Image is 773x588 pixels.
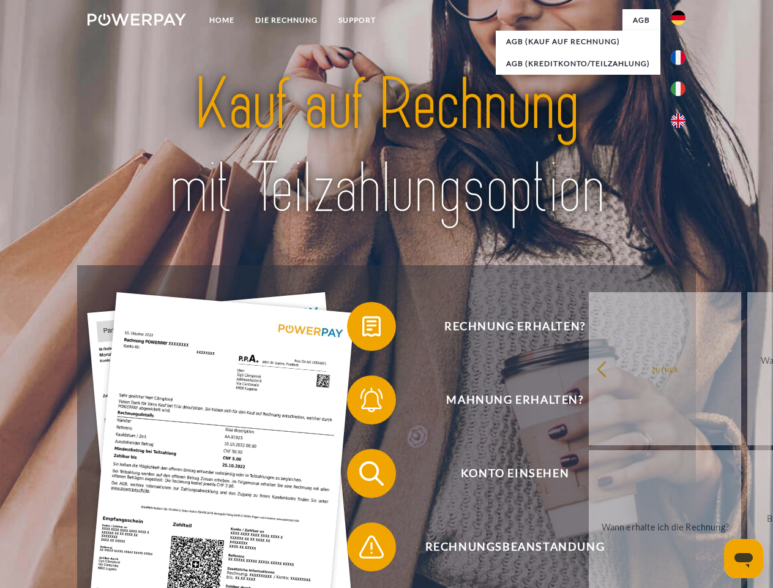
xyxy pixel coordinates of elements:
span: Konto einsehen [365,449,665,498]
a: SUPPORT [328,9,386,31]
img: logo-powerpay-white.svg [88,13,186,26]
a: AGB (Kreditkonto/Teilzahlung) [496,53,660,75]
button: Konto einsehen [347,449,665,498]
button: Rechnung erhalten? [347,302,665,351]
img: de [671,10,685,25]
a: agb [622,9,660,31]
img: it [671,81,685,96]
img: qb_search.svg [356,458,387,489]
a: DIE RECHNUNG [245,9,328,31]
div: zurück [596,360,734,377]
button: Rechnungsbeanstandung [347,522,665,571]
img: fr [671,50,685,65]
button: Mahnung erhalten? [347,375,665,424]
a: AGB (Kauf auf Rechnung) [496,31,660,53]
img: qb_bill.svg [356,311,387,342]
div: Wann erhalte ich die Rechnung? [596,518,734,535]
img: title-powerpay_de.svg [117,59,656,235]
span: Mahnung erhalten? [365,375,665,424]
img: en [671,113,685,128]
a: Home [199,9,245,31]
iframe: Schaltfläche zum Öffnen des Messaging-Fensters [724,539,763,578]
img: qb_warning.svg [356,532,387,562]
span: Rechnungsbeanstandung [365,522,665,571]
span: Rechnung erhalten? [365,302,665,351]
img: qb_bell.svg [356,385,387,415]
